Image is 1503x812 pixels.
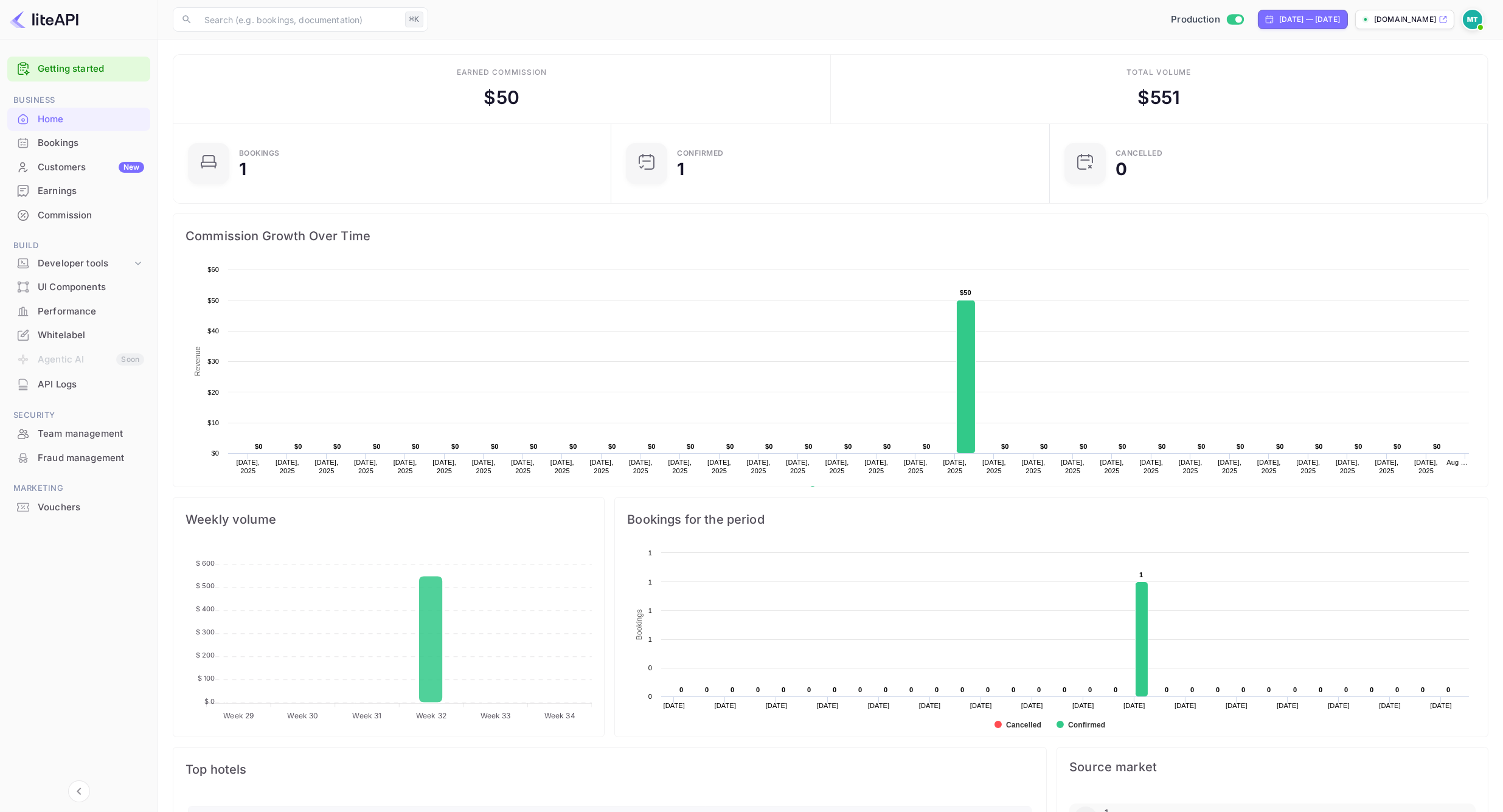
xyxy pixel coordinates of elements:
[68,780,90,802] button: Collapse navigation
[833,686,836,693] text: 0
[1319,686,1322,693] text: 0
[196,651,215,659] tspan: $ 200
[1021,702,1043,709] text: [DATE]
[715,702,737,709] text: [DATE]
[765,443,773,450] text: $0
[255,443,263,450] text: $0
[731,686,734,693] text: 0
[1267,686,1271,693] text: 0
[970,702,992,709] text: [DATE]
[904,459,928,474] text: [DATE], 2025
[1446,459,1467,466] text: Aug …
[287,711,318,720] tspan: Week 30
[1040,443,1048,450] text: $0
[1279,14,1340,25] div: [DATE] — [DATE]
[868,702,890,709] text: [DATE]
[919,702,941,709] text: [DATE]
[10,10,78,29] img: LiteAPI logo
[844,443,852,450] text: $0
[7,276,150,299] div: UI Components
[223,711,254,720] tspan: Week 29
[550,459,574,474] text: [DATE], 2025
[884,686,887,693] text: 0
[416,711,446,720] tspan: Week 32
[38,209,144,223] div: Commission
[7,57,150,82] div: Getting started
[664,702,686,709] text: [DATE]
[196,605,215,613] tspan: $ 400
[589,459,613,474] text: [DATE], 2025
[544,711,575,720] tspan: Week 34
[782,686,785,693] text: 0
[648,607,652,614] text: 1
[207,358,219,365] text: $30
[1431,702,1453,709] text: [DATE]
[1241,686,1245,693] text: 0
[38,328,144,342] div: Whitelabel
[7,324,150,347] div: Whitelabel
[1139,571,1143,578] text: 1
[7,276,150,298] a: UI Components
[38,161,144,175] div: Customers
[7,156,150,178] a: CustomersNew
[1344,686,1348,693] text: 0
[960,686,964,693] text: 0
[38,113,144,127] div: Home
[491,443,499,450] text: $0
[373,443,381,450] text: $0
[1315,443,1323,450] text: $0
[38,280,144,294] div: UI Components
[472,459,496,474] text: [DATE], 2025
[648,443,656,450] text: $0
[451,443,459,450] text: $0
[333,443,341,450] text: $0
[677,161,684,178] div: 1
[7,496,150,518] a: Vouchers
[1166,13,1248,27] div: Switch to Sandbox mode
[511,459,535,474] text: [DATE], 2025
[935,686,939,693] text: 0
[354,459,378,474] text: [DATE], 2025
[986,686,990,693] text: 0
[1463,10,1482,29] img: Marcin Teodoru
[7,446,150,469] a: Fraud management
[1022,459,1046,474] text: [DATE], 2025
[1277,702,1299,709] text: [DATE]
[38,427,144,441] div: Team management
[1006,721,1041,729] text: Cancelled
[608,443,616,450] text: $0
[7,108,150,130] a: Home
[1395,686,1399,693] text: 0
[766,702,788,709] text: [DATE]
[1380,702,1401,709] text: [DATE]
[7,179,150,203] div: Earnings
[1370,686,1373,693] text: 0
[1374,14,1436,25] p: [DOMAIN_NAME]
[677,150,724,157] div: Confirmed
[1126,67,1192,78] div: Total volume
[705,686,709,693] text: 0
[1123,702,1145,709] text: [DATE]
[1116,150,1163,157] div: CANCELLED
[1063,686,1066,693] text: 0
[726,443,734,450] text: $0
[825,459,849,474] text: [DATE], 2025
[239,161,246,178] div: 1
[1293,686,1297,693] text: 0
[1414,459,1438,474] text: [DATE], 2025
[1190,686,1194,693] text: 0
[648,549,652,557] text: 1
[1226,702,1248,709] text: [DATE]
[821,486,852,494] text: Revenue
[197,7,400,32] input: Search (e.g. bookings, documentation)
[1433,443,1441,450] text: $0
[7,239,150,252] span: Build
[1171,13,1220,27] span: Production
[7,300,150,322] a: Performance
[38,451,144,465] div: Fraud management
[1069,760,1476,774] span: Source market
[276,459,299,474] text: [DATE], 2025
[7,131,150,154] a: Bookings
[294,443,302,450] text: $0
[1061,459,1085,474] text: [DATE], 2025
